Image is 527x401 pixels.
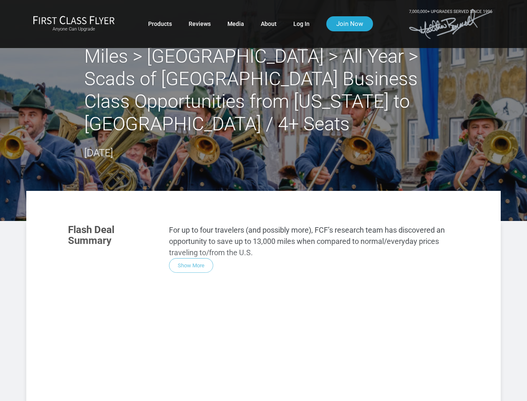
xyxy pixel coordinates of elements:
[261,16,277,31] a: About
[227,16,244,31] a: Media
[33,15,115,32] a: First Class FlyerAnyone Can Upgrade
[293,16,310,31] a: Log In
[68,224,156,246] h3: Flash Deal Summary
[189,16,211,31] a: Reviews
[84,45,443,135] h2: Miles > [GEOGRAPHIC_DATA] > All Year > Scads of [GEOGRAPHIC_DATA] Business Class Opportunities fr...
[169,224,459,258] p: For up to four travelers (and possibly more), FCF’s research team has discovered an opportunity t...
[33,15,115,24] img: First Class Flyer
[148,16,172,31] a: Products
[33,26,115,32] small: Anyone Can Upgrade
[84,147,113,159] time: [DATE]
[326,16,373,31] a: Join Now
